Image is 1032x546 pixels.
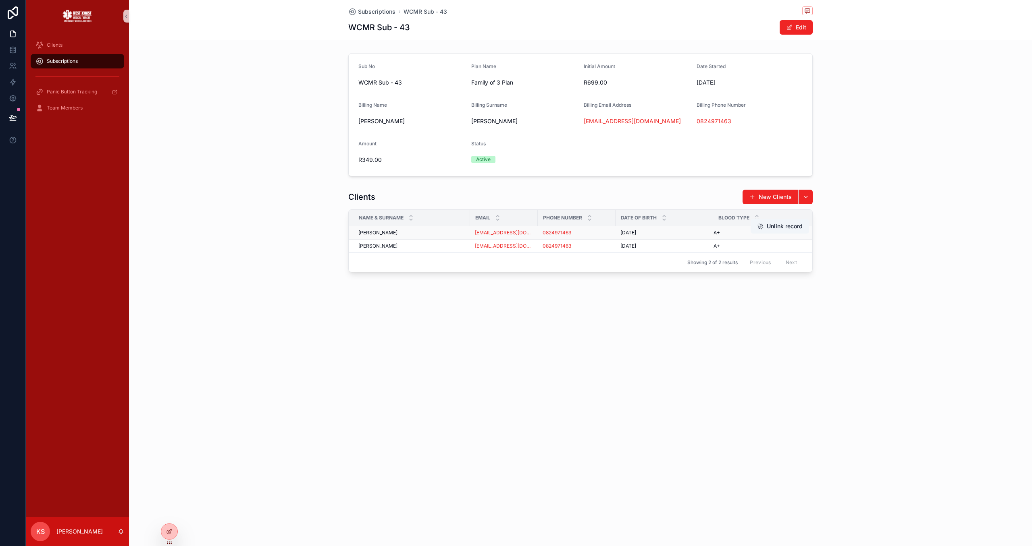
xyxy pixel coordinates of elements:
[404,8,447,16] a: WCMR Sub - 43
[358,230,397,236] span: [PERSON_NAME]
[714,243,808,249] a: A+
[584,63,615,69] span: Initial Amount
[31,38,124,52] a: Clients
[47,89,97,95] span: Panic Button Tracking
[475,215,490,221] span: Email
[714,230,808,236] a: A+
[475,230,533,236] a: [EMAIL_ADDRESS][DOMAIN_NAME]
[31,101,124,115] a: Team Members
[543,230,611,236] a: 0824971463
[543,243,611,249] a: 0824971463
[475,243,533,249] a: [EMAIL_ADDRESS][DOMAIN_NAME]
[620,230,708,236] a: [DATE]
[358,8,395,16] span: Subscriptions
[31,85,124,99] a: Panic Button Tracking
[471,141,486,147] span: Status
[31,54,124,68] a: Subscriptions
[348,191,375,203] h1: Clients
[743,190,798,204] button: New Clients
[348,8,395,16] a: Subscriptions
[584,117,681,125] a: [EMAIL_ADDRESS][DOMAIN_NAME]
[620,230,636,236] span: [DATE]
[47,105,83,111] span: Team Members
[358,141,377,147] span: Amount
[584,102,631,108] span: Billing Email Address
[620,243,636,249] span: [DATE]
[697,117,731,125] a: 0824971463
[714,243,720,249] span: A+
[621,215,657,221] span: Date of Birth
[358,243,465,249] a: [PERSON_NAME]
[714,230,720,236] span: A+
[471,117,578,125] span: [PERSON_NAME]
[358,243,397,249] span: [PERSON_NAME]
[751,219,809,234] button: Unlink record
[359,215,404,221] span: Name & Surname
[780,20,813,35] button: Edit
[62,10,92,23] img: App logo
[358,117,465,125] span: [PERSON_NAME]
[543,215,582,221] span: Phone Number
[471,102,507,108] span: Billing Surname
[348,22,410,33] h1: WCMR Sub - 43
[56,527,103,536] p: [PERSON_NAME]
[47,58,78,64] span: Subscriptions
[697,102,746,108] span: Billing Phone Number
[358,102,387,108] span: Billing Name
[358,230,465,236] a: [PERSON_NAME]
[358,63,375,69] span: Sub No
[26,32,129,126] div: scrollable content
[543,230,571,236] a: 0824971463
[584,79,690,87] span: R699.00
[697,79,803,87] span: [DATE]
[697,63,726,69] span: Date Started
[476,156,491,163] div: Active
[358,79,465,87] span: WCMR Sub - 43
[47,42,62,48] span: Clients
[358,156,465,164] span: R349.00
[36,527,45,536] span: KS
[471,79,578,87] span: Family of 3 Plan
[718,215,749,221] span: Blood Type
[687,259,738,266] span: Showing 2 of 2 results
[543,243,571,249] a: 0824971463
[471,63,496,69] span: Plan Name
[620,243,708,249] a: [DATE]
